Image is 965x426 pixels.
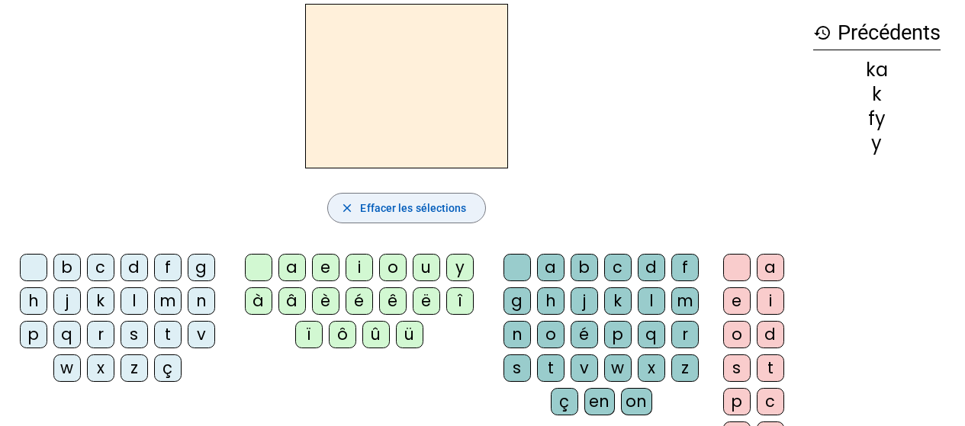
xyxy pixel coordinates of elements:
div: t [154,321,182,348]
div: a [757,254,784,281]
button: Effacer les sélections [327,193,485,223]
div: î [446,287,474,315]
div: c [757,388,784,415]
div: o [723,321,751,348]
div: ë [413,287,440,315]
div: f [154,254,182,281]
div: u [413,254,440,281]
div: o [379,254,407,281]
div: e [312,254,339,281]
div: g [188,254,215,281]
div: â [278,287,306,315]
div: j [53,287,81,315]
div: m [154,287,182,315]
div: v [188,321,215,348]
div: i [757,287,784,315]
div: l [121,287,148,315]
div: l [638,287,665,315]
div: z [671,354,699,382]
div: p [20,321,47,348]
div: g [503,287,531,315]
div: é [346,287,373,315]
div: h [20,287,47,315]
div: o [537,321,565,348]
div: z [121,354,148,382]
div: b [53,254,81,281]
div: à [245,287,272,315]
div: d [121,254,148,281]
div: ka [813,61,941,79]
mat-icon: history [813,24,832,42]
div: ï [295,321,323,348]
div: p [604,321,632,348]
div: c [87,254,114,281]
div: p [723,388,751,415]
div: d [638,254,665,281]
div: on [621,388,652,415]
div: é [571,321,598,348]
div: en [584,388,615,415]
div: a [537,254,565,281]
div: û [362,321,390,348]
div: x [638,354,665,382]
div: ç [154,354,182,382]
div: v [571,354,598,382]
div: s [121,321,148,348]
div: w [604,354,632,382]
div: q [53,321,81,348]
div: b [571,254,598,281]
div: d [757,321,784,348]
div: y [813,134,941,152]
h3: Précédents [813,16,941,50]
div: m [671,287,699,315]
mat-icon: close [340,201,354,215]
div: t [537,354,565,382]
div: ô [329,321,356,348]
div: i [346,254,373,281]
div: ê [379,287,407,315]
div: j [571,287,598,315]
div: s [723,354,751,382]
div: t [757,354,784,382]
div: è [312,287,339,315]
div: ü [396,321,423,348]
div: q [638,321,665,348]
div: fy [813,110,941,128]
div: w [53,354,81,382]
div: r [87,321,114,348]
span: Effacer les sélections [360,199,466,217]
div: f [671,254,699,281]
div: ç [551,388,578,415]
div: k [604,287,632,315]
div: e [723,287,751,315]
div: a [278,254,306,281]
div: c [604,254,632,281]
div: x [87,354,114,382]
div: s [503,354,531,382]
div: y [446,254,474,281]
div: k [87,287,114,315]
div: n [188,287,215,315]
div: k [813,85,941,104]
div: r [671,321,699,348]
div: n [503,321,531,348]
div: h [537,287,565,315]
